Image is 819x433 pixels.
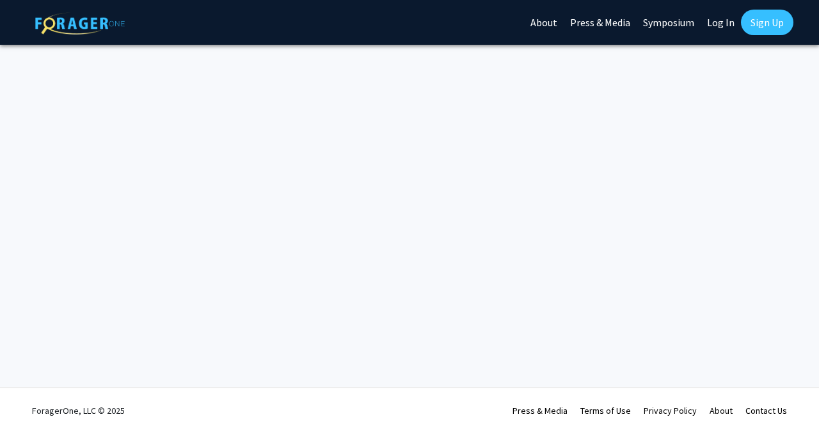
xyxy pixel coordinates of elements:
a: Press & Media [513,405,568,416]
div: ForagerOne, LLC © 2025 [32,388,125,433]
a: Contact Us [745,405,787,416]
a: Sign Up [741,10,793,35]
a: About [710,405,733,416]
a: Privacy Policy [644,405,697,416]
a: Terms of Use [580,405,631,416]
img: ForagerOne Logo [35,12,125,35]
